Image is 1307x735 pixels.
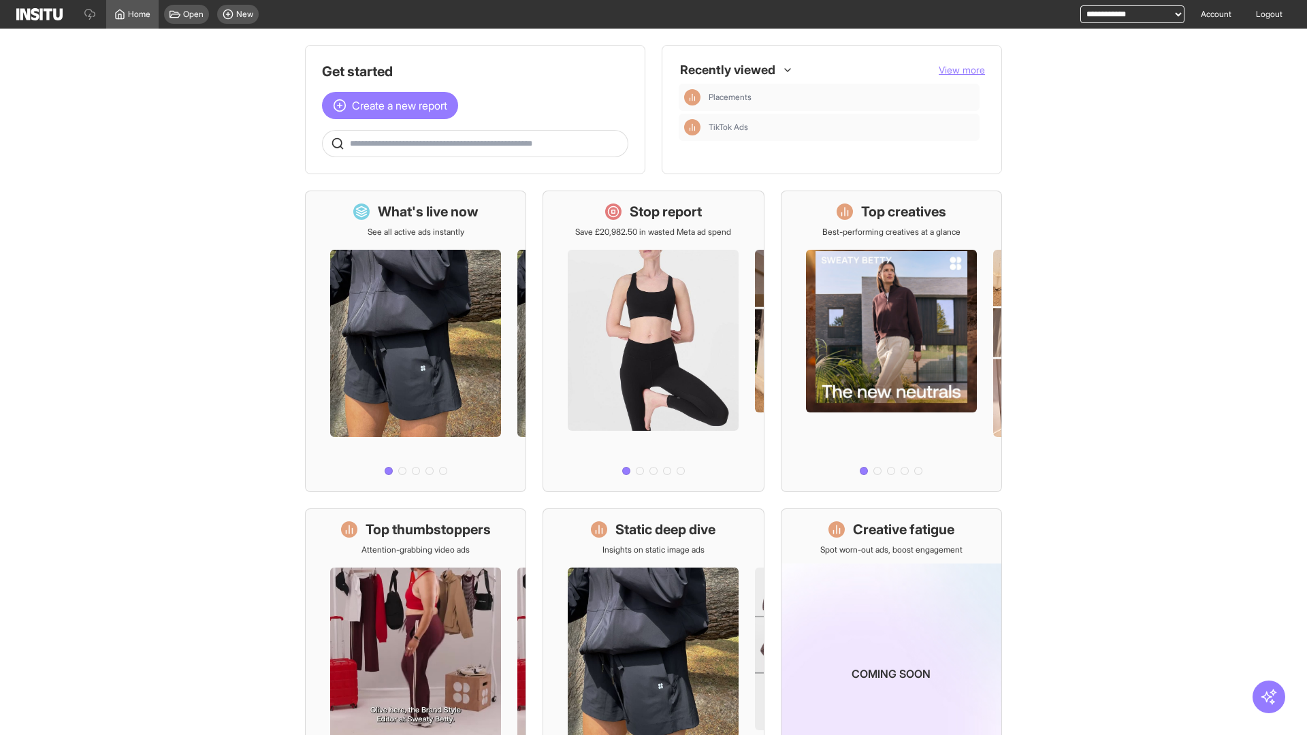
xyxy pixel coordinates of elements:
button: View more [939,63,985,77]
span: New [236,9,253,20]
h1: Static deep dive [615,520,715,539]
span: TikTok Ads [709,122,748,133]
span: Open [183,9,204,20]
h1: Stop report [630,202,702,221]
span: TikTok Ads [709,122,974,133]
div: Insights [684,89,700,105]
h1: What's live now [378,202,479,221]
span: Create a new report [352,97,447,114]
span: Placements [709,92,974,103]
span: Home [128,9,150,20]
p: Insights on static image ads [602,544,705,555]
p: Best-performing creatives at a glance [822,227,961,238]
div: Insights [684,119,700,135]
a: Stop reportSave £20,982.50 in wasted Meta ad spend [543,191,764,492]
span: Placements [709,92,752,103]
button: Create a new report [322,92,458,119]
p: Attention-grabbing video ads [361,544,470,555]
p: Save £20,982.50 in wasted Meta ad spend [575,227,731,238]
img: Logo [16,8,63,20]
h1: Top creatives [861,202,946,221]
a: What's live nowSee all active ads instantly [305,191,526,492]
a: Top creativesBest-performing creatives at a glance [781,191,1002,492]
p: See all active ads instantly [368,227,464,238]
h1: Top thumbstoppers [366,520,491,539]
span: View more [939,64,985,76]
h1: Get started [322,62,628,81]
